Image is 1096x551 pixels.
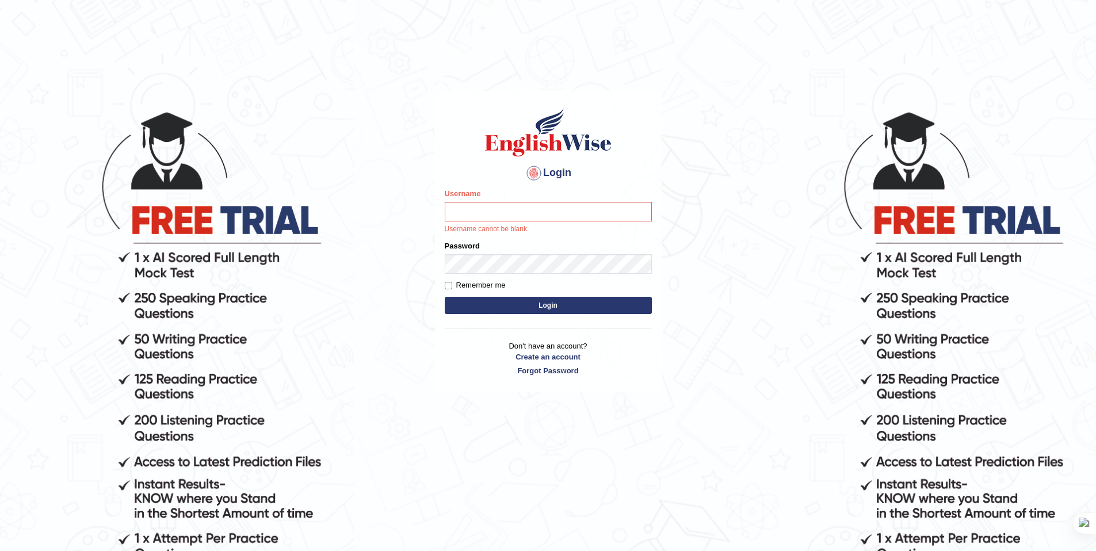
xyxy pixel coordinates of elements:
[445,351,652,362] a: Create an account
[445,365,652,376] a: Forgot Password
[445,188,481,199] label: Username
[445,297,652,314] button: Login
[445,224,652,235] p: Username cannot be blank.
[445,164,652,182] h4: Login
[445,240,480,251] label: Password
[445,280,506,291] label: Remember me
[445,282,452,289] input: Remember me
[483,106,614,158] img: Logo of English Wise sign in for intelligent practice with AI
[445,340,652,376] p: Don't have an account?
